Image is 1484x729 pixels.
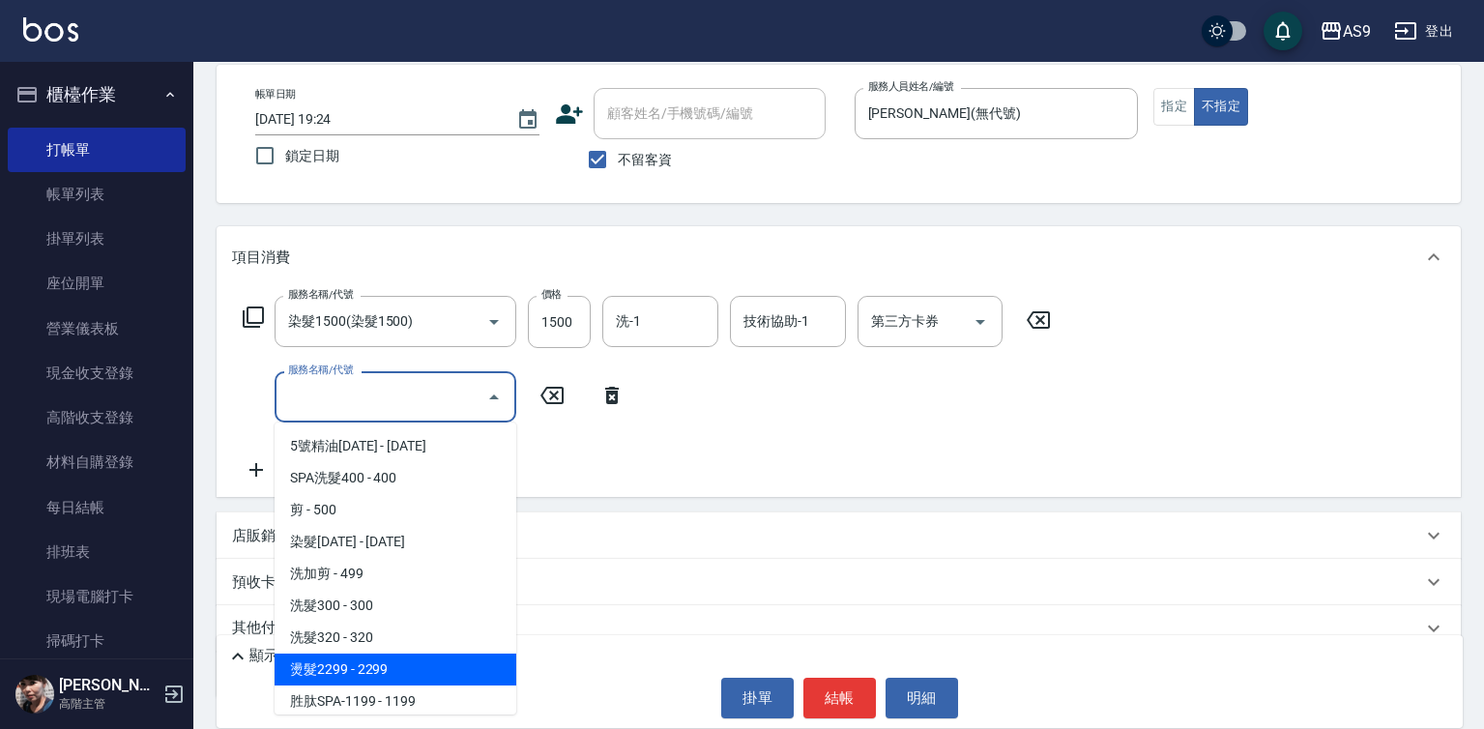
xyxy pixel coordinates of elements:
[217,226,1461,288] div: 項目消費
[8,574,186,619] a: 現場電腦打卡
[232,248,290,268] p: 項目消費
[1386,14,1461,49] button: 登出
[965,306,996,337] button: Open
[275,526,516,558] span: 染髮[DATE] - [DATE]
[721,678,794,718] button: 掛單
[59,676,158,695] h5: [PERSON_NAME]
[255,87,296,102] label: 帳單日期
[232,572,305,593] p: 預收卡販賣
[217,559,1461,605] div: 預收卡販賣
[275,654,516,685] span: 燙髮2299 - 2299
[275,590,516,622] span: 洗髮300 - 300
[15,675,54,714] img: Person
[505,97,551,143] button: Choose date, selected date is 2025-09-13
[59,695,158,713] p: 高階主管
[275,462,516,494] span: SPA洗髮400 - 400
[232,526,290,546] p: 店販銷售
[217,605,1461,652] div: 其他付款方式
[8,351,186,395] a: 現金收支登錄
[275,558,516,590] span: 洗加剪 - 499
[886,678,958,718] button: 明細
[288,363,353,377] label: 服務名稱/代號
[618,150,672,170] span: 不留客資
[541,287,562,302] label: 價格
[249,646,336,666] p: 顯示業績明細
[8,128,186,172] a: 打帳單
[8,530,186,574] a: 排班表
[1264,12,1302,50] button: save
[8,261,186,306] a: 座位開單
[8,395,186,440] a: 高階收支登錄
[275,494,516,526] span: 剪 - 500
[285,146,339,166] span: 鎖定日期
[8,172,186,217] a: 帳單列表
[8,440,186,484] a: 材料自購登錄
[8,485,186,530] a: 每日結帳
[217,512,1461,559] div: 店販銷售
[479,382,509,413] button: Close
[1194,88,1248,126] button: 不指定
[23,17,78,42] img: Logo
[275,430,516,462] span: 5號精油[DATE] - [DATE]
[868,79,953,94] label: 服務人員姓名/編號
[1312,12,1379,51] button: AS9
[275,622,516,654] span: 洗髮320 - 320
[803,678,876,718] button: 結帳
[1153,88,1195,126] button: 指定
[275,685,516,717] span: 胜肽SPA-1199 - 1199
[479,306,509,337] button: Open
[1343,19,1371,44] div: AS9
[8,217,186,261] a: 掛單列表
[232,618,329,639] p: 其他付款方式
[8,619,186,663] a: 掃碼打卡
[288,287,353,302] label: 服務名稱/代號
[255,103,497,135] input: YYYY/MM/DD hh:mm
[8,306,186,351] a: 營業儀表板
[8,70,186,120] button: 櫃檯作業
